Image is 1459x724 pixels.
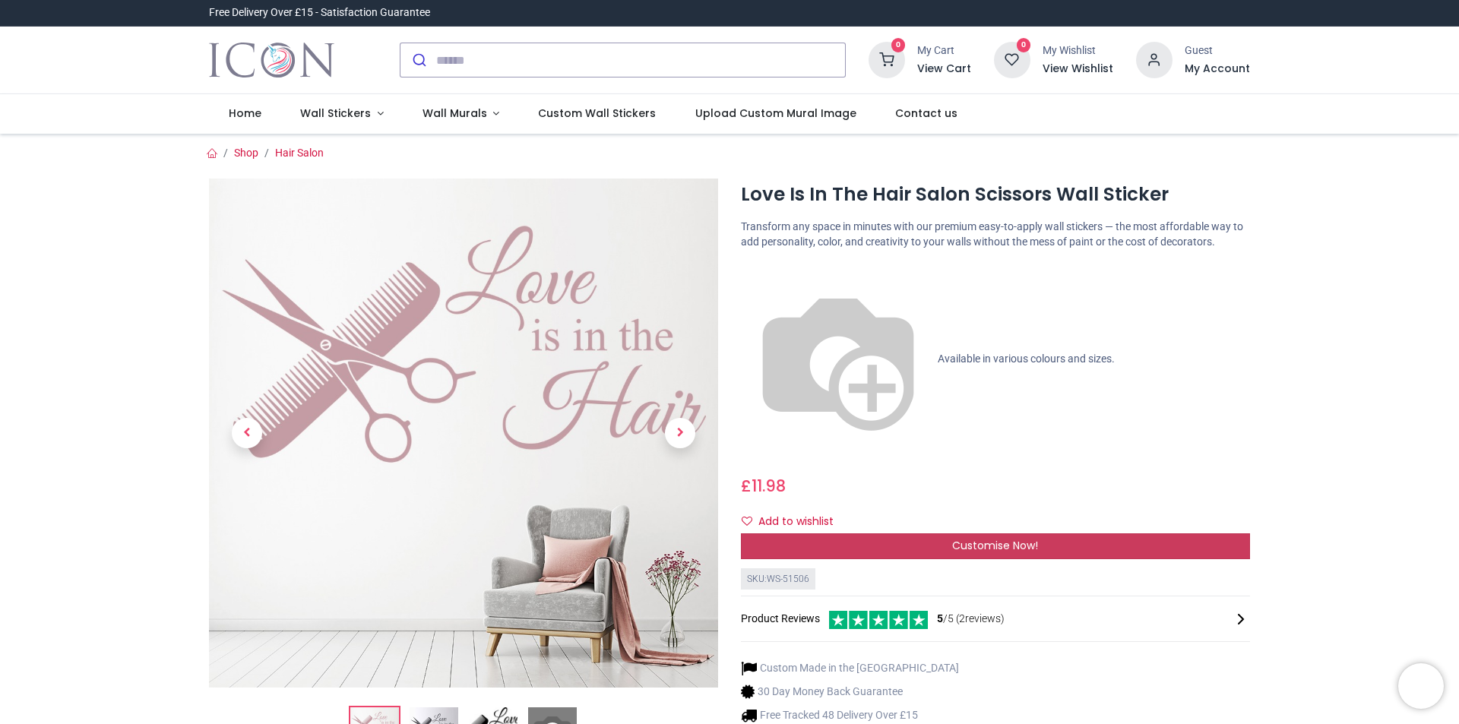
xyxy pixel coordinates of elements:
span: Available in various colours and sizes. [938,352,1115,364]
div: My Cart [917,43,971,58]
span: Previous [232,418,262,448]
a: Previous [209,255,285,612]
div: My Wishlist [1043,43,1113,58]
a: Hair Salon [275,147,324,159]
span: 5 [937,612,943,624]
li: Custom Made in the [GEOGRAPHIC_DATA] [741,660,959,676]
a: View Wishlist [1043,62,1113,77]
span: Customise Now! [952,538,1038,553]
a: 0 [994,53,1030,65]
span: Wall Murals [423,106,487,121]
span: Upload Custom Mural Image [695,106,856,121]
img: Love Is In The Hair Salon Scissors Wall Sticker [209,179,718,688]
span: Contact us [895,106,957,121]
span: Custom Wall Stickers [538,106,656,121]
div: SKU: WS-51506 [741,568,815,590]
a: Wall Murals [403,94,519,134]
sup: 0 [1017,38,1031,52]
div: Free Delivery Over £15 - Satisfaction Guarantee [209,5,430,21]
span: 11.98 [752,475,786,497]
iframe: Customer reviews powered by Trustpilot [931,5,1250,21]
p: Transform any space in minutes with our premium easy-to-apply wall stickers — the most affordable... [741,220,1250,249]
div: Product Reviews [741,609,1250,629]
img: Icon Wall Stickers [209,39,334,81]
span: £ [741,475,786,497]
a: My Account [1185,62,1250,77]
a: View Cart [917,62,971,77]
img: color-wheel.png [741,262,935,457]
button: Submit [400,43,436,77]
a: Next [642,255,718,612]
span: /5 ( 2 reviews) [937,612,1005,627]
iframe: Brevo live chat [1398,663,1444,709]
span: Wall Stickers [300,106,371,121]
i: Add to wishlist [742,516,752,526]
span: Home [229,106,261,121]
a: Shop [234,147,258,159]
a: Logo of Icon Wall Stickers [209,39,334,81]
li: Free Tracked 48 Delivery Over £15 [741,707,959,723]
a: 0 [869,53,905,65]
button: Add to wishlistAdd to wishlist [741,509,847,535]
span: Next [665,418,695,448]
li: 30 Day Money Back Guarantee [741,684,959,700]
a: Wall Stickers [280,94,403,134]
div: Guest [1185,43,1250,58]
sup: 0 [891,38,906,52]
h1: Love Is In The Hair Salon Scissors Wall Sticker [741,182,1250,207]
